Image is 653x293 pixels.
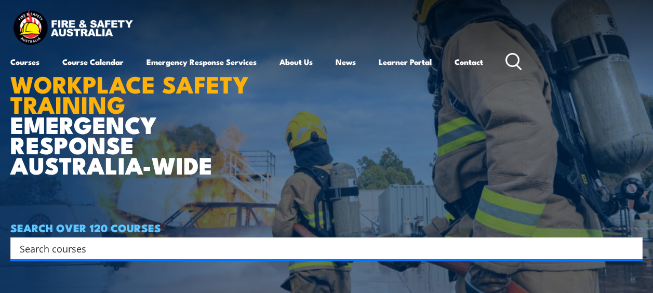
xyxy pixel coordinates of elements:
form: Search form [22,241,622,256]
a: Learner Portal [379,49,432,74]
a: Course Calendar [62,49,124,74]
a: News [336,49,356,74]
a: Emergency Response Services [146,49,257,74]
h1: EMERGENCY RESPONSE AUSTRALIA-WIDE [10,47,264,175]
h4: SEARCH OVER 120 COURSES [10,222,643,233]
a: Courses [10,49,39,74]
input: Search input [20,241,620,256]
strong: WORKPLACE SAFETY TRAINING [10,65,249,122]
a: Contact [455,49,483,74]
a: About Us [279,49,313,74]
button: Search magnifier button [624,241,639,256]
